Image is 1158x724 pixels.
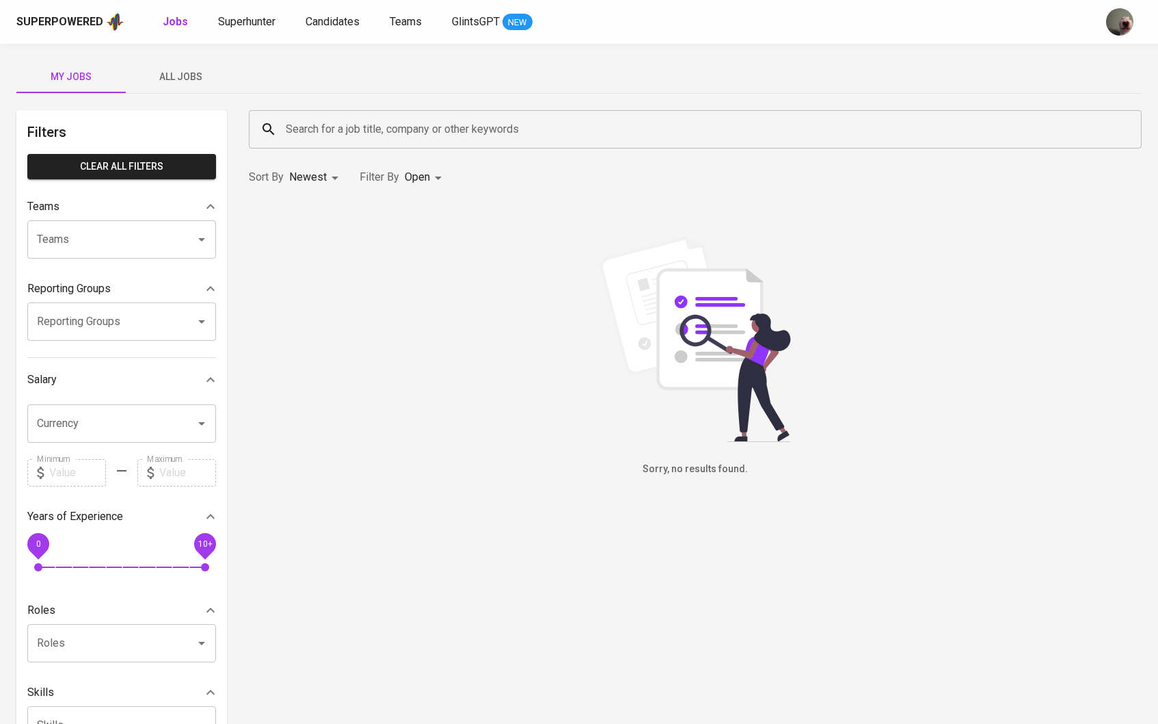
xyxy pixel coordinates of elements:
div: Superpowered [16,14,103,30]
a: Candidates [306,14,362,31]
span: Superhunter [218,15,275,28]
a: GlintsGPT NEW [452,14,533,31]
img: file_searching.svg [593,237,798,442]
a: Superhunter [218,14,278,31]
b: Jobs [163,15,188,28]
button: Open [192,634,211,653]
button: Clear All filters [27,154,216,179]
div: Open [405,165,446,190]
a: Teams [390,14,425,31]
div: Skills [27,679,216,706]
div: Years of Experience [27,503,216,530]
p: Salary [27,372,57,388]
a: Jobs [163,14,191,31]
a: Superpoweredapp logo [16,12,124,32]
p: Filter By [360,169,399,185]
span: My Jobs [25,68,118,86]
p: Newest [289,169,327,185]
span: 0 [36,539,40,548]
span: GlintsGPT [452,15,500,28]
span: Teams [390,15,422,28]
span: Clear All filters [38,158,205,175]
p: Teams [27,198,59,215]
input: Value [159,459,216,487]
input: Value [49,459,106,487]
div: Newest [289,165,343,190]
button: Open [192,230,211,249]
span: Open [405,170,430,183]
p: Reporting Groups [27,281,111,297]
h6: Sorry, no results found. [249,462,1142,477]
p: Sort By [249,169,284,185]
button: Open [192,414,211,433]
div: Roles [27,597,216,624]
div: Salary [27,366,216,393]
div: Teams [27,193,216,220]
div: Reporting Groups [27,275,216,302]
p: Years of Experience [27,508,123,525]
span: All Jobs [134,68,227,86]
span: 10+ [198,539,212,548]
img: app logo [106,12,124,32]
p: Roles [27,602,55,619]
span: NEW [502,16,533,29]
img: aji.muda@glints.com [1106,8,1133,36]
button: Open [192,312,211,331]
p: Skills [27,684,54,701]
span: Candidates [306,15,360,28]
h6: Filters [27,121,216,143]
